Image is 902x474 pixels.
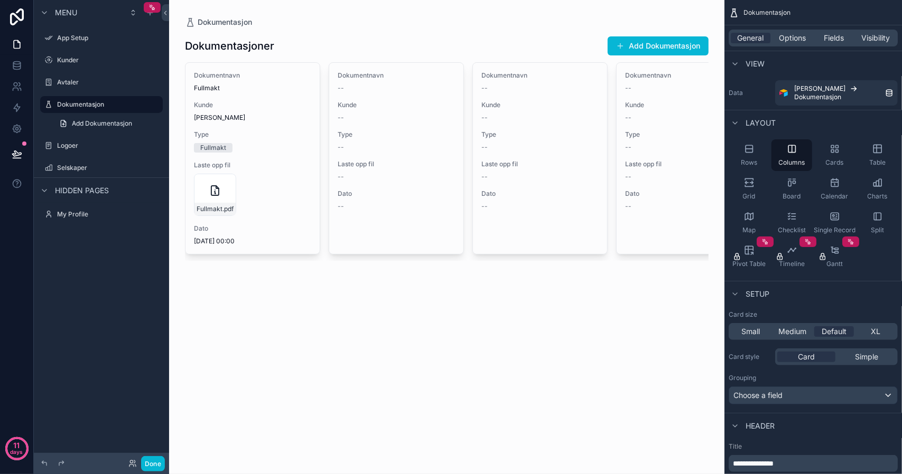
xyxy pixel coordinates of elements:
span: Timeline [779,260,805,268]
span: Single Record [814,226,855,234]
span: Layout [746,118,776,128]
p: days [11,444,23,459]
span: Dokumentasjon [743,8,791,17]
button: Map [729,207,769,239]
span: Simple [855,352,878,362]
span: Small [741,326,760,337]
label: App Setup [57,34,161,42]
span: Checklist [778,226,806,234]
button: Rows [729,139,769,171]
button: Charts [857,173,898,205]
button: Checklist [771,207,812,239]
a: Dokumentasjon [40,96,163,113]
label: My Profile [57,210,161,219]
span: Grid [743,192,756,201]
button: Pivot Table [729,241,769,272]
span: Table [869,158,886,167]
button: Gantt [814,241,855,272]
a: App Setup [40,30,163,46]
span: Hidden pages [55,185,109,196]
a: Kunder [40,52,163,69]
a: Selskaper [40,159,163,176]
span: Map [742,226,756,234]
a: My Profile [40,206,163,223]
label: Dokumentasjon [57,100,156,109]
span: Choose a field [733,391,783,400]
div: scrollable content [729,455,898,472]
p: 11 [14,440,20,451]
img: Airtable Logo [779,89,788,97]
button: Grid [729,173,769,205]
span: Cards [826,158,844,167]
span: Split [871,226,884,234]
span: Menu [55,7,77,18]
button: Split [857,207,898,239]
span: Setup [746,289,769,299]
span: View [746,59,765,69]
label: Title [729,442,898,451]
button: Choose a field [729,386,898,404]
label: Card size [729,310,757,319]
a: Add Dokumentasjon [53,115,163,132]
span: Board [783,192,801,201]
span: Options [779,33,806,43]
label: Card style [729,353,771,361]
button: Table [857,139,898,171]
span: Add Dokumentasjon [72,119,132,128]
a: [PERSON_NAME]Dokumentasjon [775,80,898,106]
span: XL [871,326,881,337]
button: Columns [771,139,812,171]
span: Card [798,352,815,362]
span: Dokumentasjon [794,93,841,101]
label: Avtaler [57,78,161,87]
span: Pivot Table [732,260,766,268]
span: [PERSON_NAME] [794,84,845,93]
label: Grouping [729,374,756,382]
span: Charts [868,192,888,201]
button: Cards [814,139,855,171]
button: Done [141,456,165,471]
a: Logoer [40,137,163,154]
span: Header [746,421,775,431]
span: Medium [778,326,806,337]
span: Gantt [826,260,843,268]
label: Logoer [57,141,161,150]
label: Kunder [57,56,161,64]
span: Fields [824,33,844,43]
button: Single Record [814,207,855,239]
a: Avtaler [40,74,163,91]
label: Selskaper [57,164,161,172]
button: Calendar [814,173,855,205]
span: Default [822,326,847,337]
span: Columns [779,158,805,167]
span: General [738,33,764,43]
button: Board [771,173,812,205]
span: Calendar [821,192,849,201]
label: Data [729,89,771,97]
button: Timeline [771,241,812,272]
span: Visibility [862,33,890,43]
span: Rows [741,158,757,167]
